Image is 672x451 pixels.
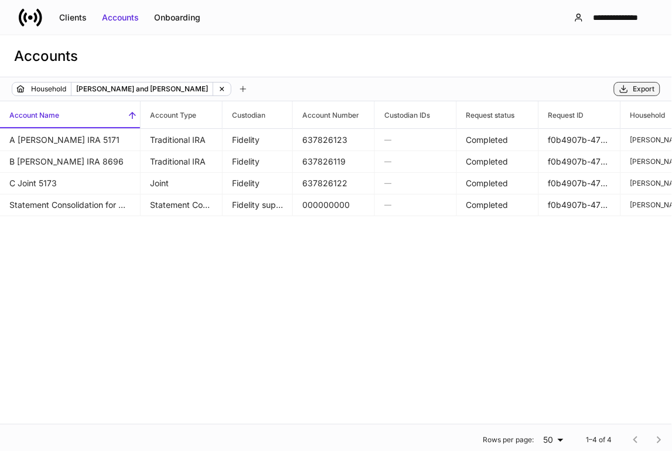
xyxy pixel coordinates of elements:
[223,172,293,194] td: Fidelity
[457,129,539,151] td: Completed
[293,110,359,121] h6: Account Number
[539,101,620,128] span: Request ID
[141,172,223,194] td: Joint
[614,82,660,96] button: Export
[76,83,208,95] p: [PERSON_NAME] and [PERSON_NAME]
[375,110,430,121] h6: Custodian IDs
[539,434,568,446] div: 50
[293,101,374,128] span: Account Number
[31,83,66,95] p: Household
[384,177,447,189] h6: —
[141,101,222,128] span: Account Type
[375,101,456,128] span: Custodian IDs
[483,435,534,445] p: Rows per page:
[102,12,139,23] div: Accounts
[293,151,375,173] td: 637826119
[223,194,293,216] td: Fidelity supplemental forms
[141,129,223,151] td: Traditional IRA
[94,8,146,27] button: Accounts
[539,129,621,151] td: f0b4907b-472b-4f55-afec-f89c8cbb64c0
[223,101,292,128] span: Custodian
[539,172,621,194] td: f0b4907b-472b-4f55-afec-f89c8cbb64c0
[146,8,208,27] button: Onboarding
[621,110,666,121] h6: Household
[586,435,612,445] p: 1–4 of 4
[457,110,515,121] h6: Request status
[457,194,539,216] td: Completed
[539,151,621,173] td: f0b4907b-472b-4f55-afec-f89c8cbb64c0
[59,12,87,23] div: Clients
[539,194,621,216] td: f0b4907b-472b-4f55-afec-f89c8cbb64c0
[384,134,447,145] h6: —
[633,84,655,94] div: Export
[457,172,539,194] td: Completed
[141,110,196,121] h6: Account Type
[457,101,538,128] span: Request status
[293,172,375,194] td: 637826122
[223,110,265,121] h6: Custodian
[293,129,375,151] td: 637826123
[293,194,375,216] td: 000000000
[223,151,293,173] td: Fidelity
[539,110,584,121] h6: Request ID
[141,151,223,173] td: Traditional IRA
[457,151,539,173] td: Completed
[384,199,447,210] h6: —
[141,194,223,216] td: Statement Consolidation for Households
[154,12,200,23] div: Onboarding
[52,8,94,27] button: Clients
[14,47,78,66] h3: Accounts
[384,156,447,167] h6: —
[223,129,293,151] td: Fidelity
